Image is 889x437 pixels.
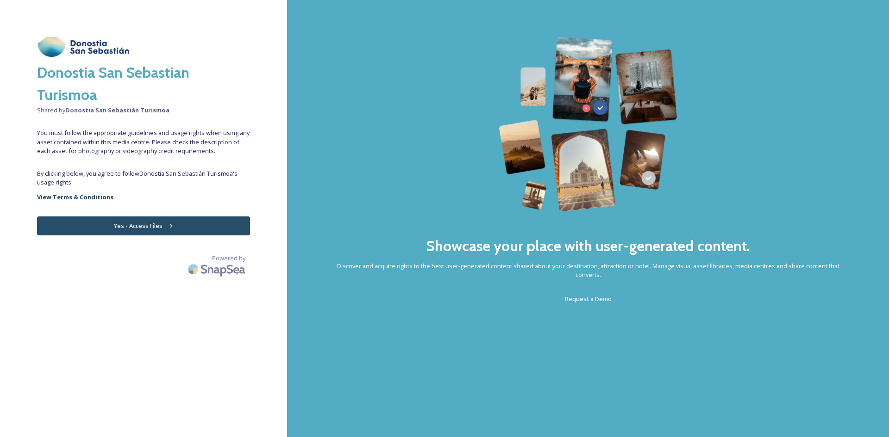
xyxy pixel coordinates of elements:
[37,62,250,106] h2: Donostia San Sebastian Turismoa
[324,262,852,279] span: Discover and acquire rights to the best user-generated content shared about your destination, att...
[37,193,113,201] strong: View Terms & Conditions
[185,259,250,280] img: SnapSea Logo
[37,169,250,187] span: By clicking below, you agree to follow Donostia San Sebastián Turismoa 's usage rights.
[37,106,250,115] span: Shared by
[565,293,612,304] a: Request a Demo
[565,295,612,303] span: Request a Demo
[37,191,250,203] a: View Terms & Conditions
[212,254,245,263] span: Powered by
[65,106,169,114] strong: Donostia San Sebastián Turismoa
[37,37,130,57] img: download.jpeg
[37,216,250,235] button: Yes - Access Files
[499,37,677,212] img: 63b42ca75bacad526042e722_Group%20154-p-800.png
[426,235,750,257] h2: Showcase your place with user-generated content.
[37,129,250,155] span: You must follow the appropriate guidelines and usage rights when using any asset contained within...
